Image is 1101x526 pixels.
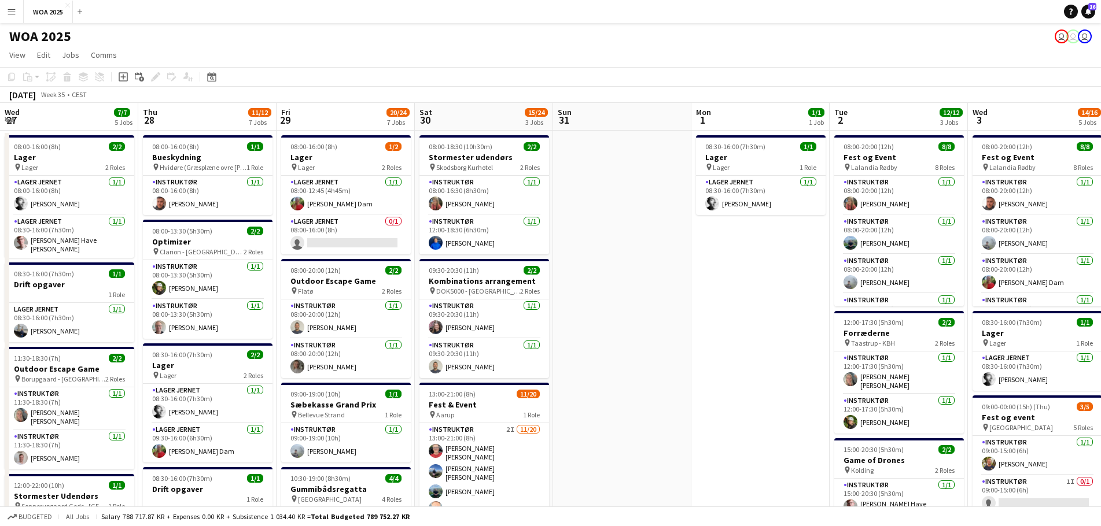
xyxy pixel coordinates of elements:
[57,47,84,62] a: Jobs
[694,113,711,127] span: 1
[244,247,263,256] span: 2 Roles
[5,387,134,430] app-card-role: Instruktør1/111:30-18:30 (7h)[PERSON_NAME] [PERSON_NAME]
[1078,108,1101,117] span: 14/16
[834,294,964,333] app-card-role: Instruktør1/108:00-20:00 (12h)
[938,318,955,327] span: 2/2
[1073,423,1093,432] span: 5 Roles
[281,399,411,410] h3: Sæbekasse Grand Prix
[851,163,897,172] span: Lalandia Rødby
[834,328,964,338] h3: Forræderne
[109,481,125,490] span: 1/1
[21,375,105,383] span: Borupgaard - [GEOGRAPHIC_DATA]
[940,118,962,127] div: 3 Jobs
[152,474,212,483] span: 08:30-16:00 (7h30m)
[1055,29,1069,43] app-user-avatar: Bettina Madsen
[5,347,134,469] app-job-card: 11:30-18:30 (7h)2/2Outdoor Escape Game Borupgaard - [GEOGRAPHIC_DATA]2 RolesInstruktør1/111:30-18...
[385,142,402,151] span: 1/2
[38,90,67,99] span: Week 35
[938,142,955,151] span: 8/8
[844,318,904,327] span: 12:00-17:30 (5h30m)
[800,142,816,151] span: 1/1
[800,163,816,172] span: 1 Role
[713,163,730,172] span: Lager
[525,118,547,127] div: 3 Jobs
[246,163,263,172] span: 1 Role
[520,163,540,172] span: 2 Roles
[6,510,54,523] button: Budgeted
[419,339,549,378] app-card-role: Instruktør1/109:30-20:30 (11h)[PERSON_NAME]
[696,135,826,215] app-job-card: 08:30-16:00 (7h30m)1/1Lager Lager1 RoleLager Jernet1/108:30-16:00 (7h30m)[PERSON_NAME]
[281,383,411,462] div: 09:00-19:00 (10h)1/1Sæbekasse Grand Prix Bellevue Strand1 RoleInstruktør1/109:00-19:00 (10h)[PERS...
[281,152,411,162] h3: Lager
[72,90,87,99] div: CEST
[382,163,402,172] span: 2 Roles
[19,513,52,521] span: Budgeted
[247,474,263,483] span: 1/1
[246,495,263,503] span: 1 Role
[436,410,454,419] span: Aarup
[989,163,1036,172] span: Lalandia Rødby
[114,108,130,117] span: 7/7
[419,107,432,117] span: Sat
[5,491,134,501] h3: Stormester Udendørs
[556,113,572,127] span: 31
[1066,29,1080,43] app-user-avatar: Bettina Madsen
[524,266,540,275] span: 2/2
[141,113,157,127] span: 28
[249,118,271,127] div: 7 Jobs
[298,163,315,172] span: Lager
[9,89,36,101] div: [DATE]
[5,364,134,374] h3: Outdoor Escape Game
[281,276,411,286] h3: Outdoor Escape Game
[143,107,157,117] span: Thu
[143,360,273,371] h3: Lager
[5,430,134,469] app-card-role: Instruktør1/111:30-18:30 (7h)[PERSON_NAME]
[143,135,273,215] app-job-card: 08:00-16:00 (8h)1/1Bueskydning Hvidøre (Græsplæne ovre [PERSON_NAME][GEOGRAPHIC_DATA])1 RoleInstr...
[834,254,964,294] app-card-role: Instruktør1/108:00-20:00 (12h)[PERSON_NAME]
[152,142,199,151] span: 08:00-16:00 (8h)
[5,262,134,342] app-job-card: 08:30-16:00 (7h30m)1/1Drift opgaver1 RoleLager Jernet1/108:30-16:00 (7h30m)[PERSON_NAME]
[62,50,79,60] span: Jobs
[938,445,955,454] span: 2/2
[558,107,572,117] span: Sun
[385,390,402,398] span: 1/1
[523,410,540,419] span: 1 Role
[160,371,176,380] span: Lager
[160,247,244,256] span: Clarion - [GEOGRAPHIC_DATA]
[3,113,20,127] span: 27
[834,215,964,254] app-card-role: Instruktør1/108:00-20:00 (12h)[PERSON_NAME]
[143,423,273,462] app-card-role: Lager Jernet1/109:30-16:00 (6h30m)[PERSON_NAME] Dam
[244,371,263,380] span: 2 Roles
[524,142,540,151] span: 2/2
[935,163,955,172] span: 8 Roles
[834,351,964,394] app-card-role: Instruktør1/112:00-17:30 (5h30m)[PERSON_NAME] [PERSON_NAME]
[281,259,411,378] app-job-card: 08:00-20:00 (12h)2/2Outdoor Escape Game Flatø2 RolesInstruktør1/108:00-20:00 (12h)[PERSON_NAME]In...
[989,339,1006,347] span: Lager
[989,423,1053,432] span: [GEOGRAPHIC_DATA]
[5,279,134,290] h3: Drift opgaver
[24,1,73,23] button: WOA 2025
[429,266,479,275] span: 09:30-20:30 (11h)
[64,512,91,521] span: All jobs
[281,299,411,339] app-card-role: Instruktør1/108:00-20:00 (12h)[PERSON_NAME]
[281,135,411,254] app-job-card: 08:00-16:00 (8h)1/2Lager Lager2 RolesLager Jernet1/108:00-12:45 (4h45m)[PERSON_NAME] DamLager Jer...
[290,474,351,483] span: 10:30-19:00 (8h30m)
[298,287,313,295] span: Flatø
[14,142,61,151] span: 08:00-16:00 (8h)
[109,269,125,278] span: 1/1
[982,142,1032,151] span: 08:00-20:00 (12h)
[1076,339,1093,347] span: 1 Role
[143,220,273,339] app-job-card: 08:00-13:30 (5h30m)2/2Optimizer Clarion - [GEOGRAPHIC_DATA]2 RolesInstruktør1/108:00-13:30 (5h30m...
[143,176,273,215] app-card-role: Instruktør1/108:00-16:00 (8h)[PERSON_NAME]
[281,176,411,215] app-card-role: Lager Jernet1/108:00-12:45 (4h45m)[PERSON_NAME] Dam
[152,350,212,359] span: 08:30-16:00 (7h30m)
[32,47,55,62] a: Edit
[14,354,61,362] span: 11:30-18:30 (7h)
[21,163,38,172] span: Lager
[143,152,273,162] h3: Bueskydning
[109,354,125,362] span: 2/2
[5,107,20,117] span: Wed
[971,113,988,127] span: 3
